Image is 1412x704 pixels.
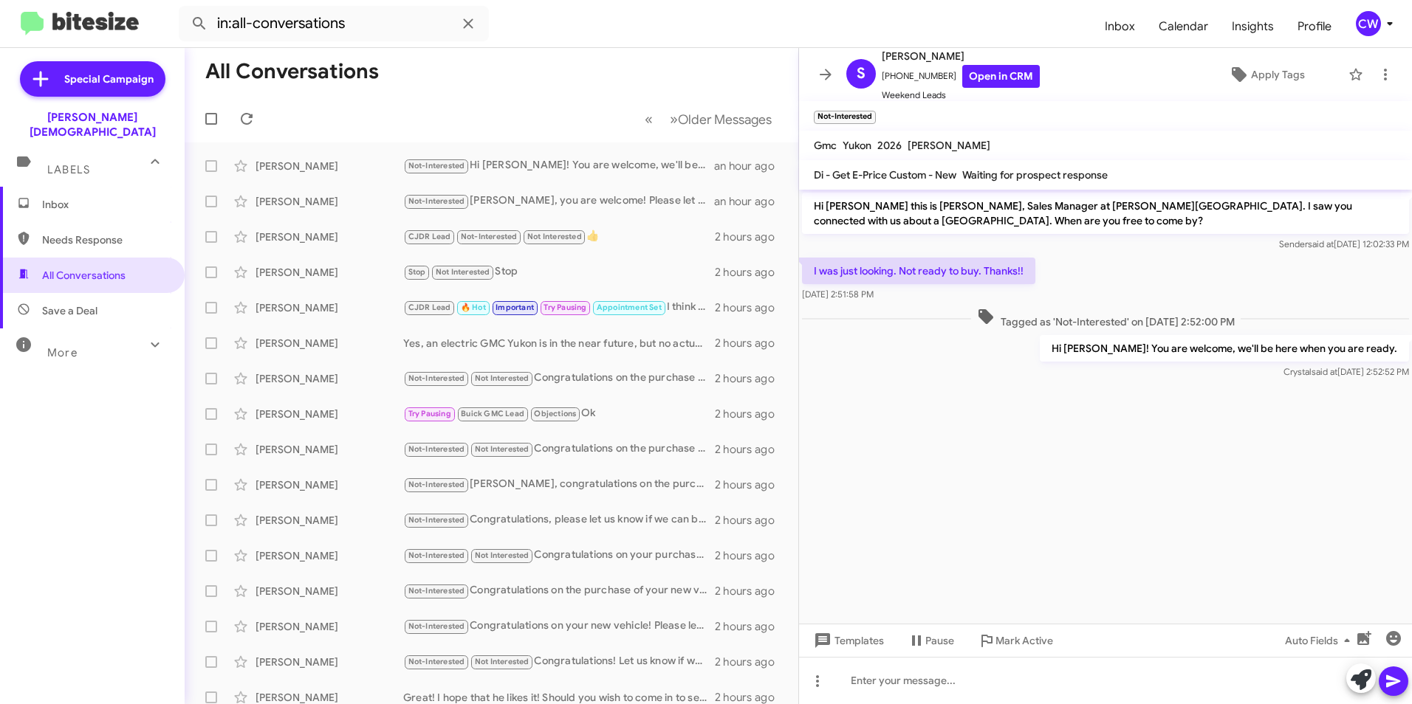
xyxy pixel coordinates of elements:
span: said at [1312,366,1337,377]
div: Congratulations on the purchase of your new vehicle! Please let us know how we can be of assistan... [403,441,715,458]
div: [PERSON_NAME] [256,407,403,421]
span: All Conversations [42,268,126,283]
div: [PERSON_NAME] [256,371,403,386]
p: I was just looking. Not ready to buy. Thanks!! [802,258,1035,284]
div: Yes, an electric GMC Yukon is in the near future, but no actual release date. [403,336,715,351]
button: Apply Tags [1191,61,1341,88]
a: Special Campaign [20,61,165,97]
div: [PERSON_NAME] [256,513,403,528]
button: Templates [799,627,896,654]
span: Not-Interested [408,586,465,596]
span: Needs Response [42,232,168,247]
div: 2 hours ago [715,477,786,492]
span: CJDR Lead [408,232,451,241]
div: [PERSON_NAME] [256,548,403,563]
span: Try Pausing [408,409,451,418]
button: Previous [636,104,662,134]
button: Next [661,104,781,134]
button: Mark Active [966,627,1065,654]
div: Congratulations on the purchase of your new vehicle! Please let us know if we can be of assistanc... [403,582,715,599]
span: Not Interested [436,267,490,277]
small: Not-Interested [814,111,876,124]
div: 2 hours ago [715,300,786,315]
div: Congratulations, please let us know if we can be of assistance in the future. [403,511,715,528]
span: Gmc [814,139,837,152]
span: Apply Tags [1251,61,1305,88]
div: Hi [PERSON_NAME]! You are welcome, we'll be here when you are ready. [403,157,714,174]
span: Yukon [843,139,871,152]
span: Weekend Leads [882,88,1040,103]
div: 2 hours ago [715,265,786,280]
div: [PERSON_NAME] [256,655,403,669]
span: Not-Interested [408,444,465,454]
a: Insights [1220,5,1286,48]
span: 2026 [877,139,902,152]
div: Congratulations on your purchase! Please let us know if we can be of assistance in the future. [403,547,715,564]
div: 2 hours ago [715,336,786,351]
span: Stop [408,267,426,277]
span: said at [1308,238,1334,249]
span: Waiting for prospect response [962,168,1108,182]
div: 2 hours ago [715,655,786,669]
div: [PERSON_NAME] [256,477,403,492]
div: [PERSON_NAME] [256,194,403,209]
div: [PERSON_NAME], you are welcome! Please let us know if we can be of assistance in the future. [403,193,714,210]
span: S [857,62,866,86]
span: Not-Interested [408,515,465,525]
span: Buick GMC Lead [461,409,524,418]
nav: Page navigation example [637,104,781,134]
div: 2 hours ago [715,513,786,528]
span: Appointment Set [597,303,662,312]
a: Profile [1286,5,1343,48]
div: 2 hours ago [715,407,786,421]
span: Important [496,303,534,312]
div: [PERSON_NAME] [256,159,403,173]
input: Search [179,6,489,41]
div: 2 hours ago [715,584,786,598]
button: CW [1343,11,1396,36]
div: [PERSON_NAME] [256,300,403,315]
div: 2 hours ago [715,442,786,457]
a: Inbox [1093,5,1147,48]
span: Crystal [DATE] 2:52:52 PM [1284,366,1409,377]
a: Calendar [1147,5,1220,48]
span: Save a Deal [42,303,97,318]
span: Not-Interested [408,161,465,170]
span: Not-Interested [408,551,465,560]
span: Older Messages [678,111,772,128]
div: [PERSON_NAME] [256,619,403,634]
span: Labels [47,163,90,176]
button: Auto Fields [1273,627,1368,654]
div: 👍 [403,228,715,245]
span: Not Interested [475,657,529,666]
div: Congratulations! Let us know if we can be of assistance in the future. [403,653,715,670]
span: [PERSON_NAME] [908,139,990,152]
span: Di - Get E-Price Custom - New [814,168,956,182]
p: Hi [PERSON_NAME] this is [PERSON_NAME], Sales Manager at [PERSON_NAME][GEOGRAPHIC_DATA]. I saw yo... [802,193,1409,234]
span: Templates [811,627,884,654]
span: Not Interested [475,444,529,454]
span: » [670,110,678,128]
span: Not-Interested [408,480,465,489]
div: Ok [403,405,715,422]
div: 2 hours ago [715,371,786,386]
div: an hour ago [714,159,786,173]
span: Not Interested [475,373,529,383]
div: 2 hours ago [715,619,786,634]
div: 2 hours ago [715,548,786,563]
div: Congratulations on the purchase of your new vehicle! Please let us know if we can be of assistanc... [403,370,715,387]
div: Stop [403,263,715,280]
div: [PERSON_NAME] [256,442,403,457]
h1: All Conversations [205,60,379,83]
div: [PERSON_NAME] [256,584,403,598]
span: Not-Interested [408,196,465,206]
span: Sender [DATE] 12:02:33 PM [1279,238,1409,249]
span: Inbox [42,197,168,212]
span: Not Interested [527,232,582,241]
span: CJDR Lead [408,303,451,312]
div: [PERSON_NAME] [256,336,403,351]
